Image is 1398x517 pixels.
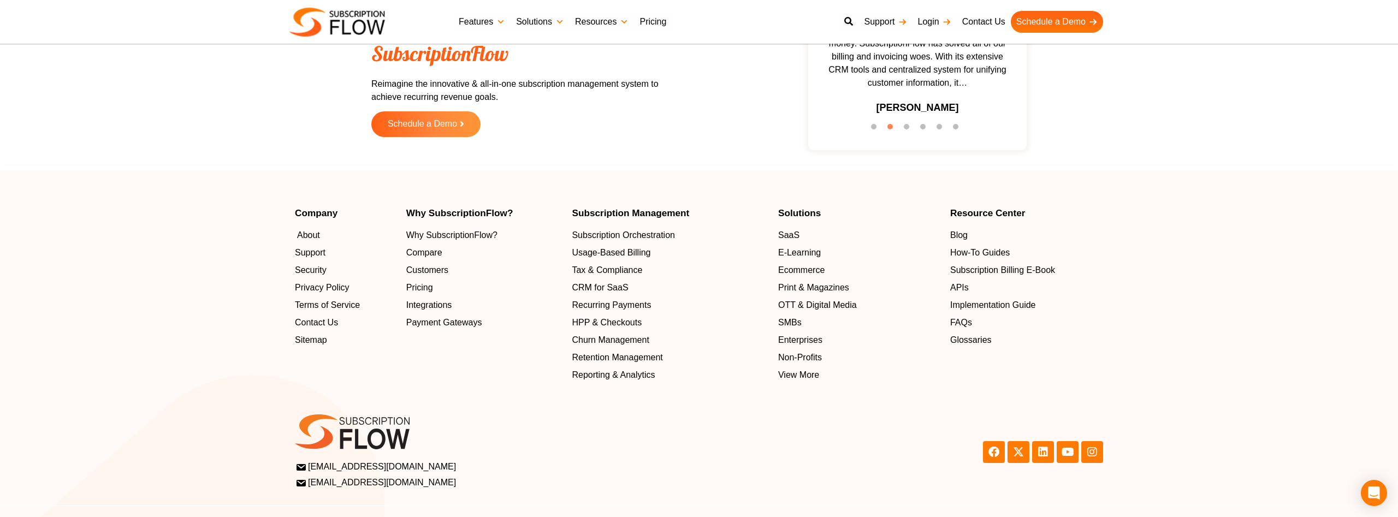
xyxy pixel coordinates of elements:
[950,299,1103,312] a: Implementation Guide
[778,264,939,277] a: Ecommerce
[937,124,947,135] button: 5 of 6
[295,334,395,347] a: Sitemap
[572,369,767,382] a: Reporting & Analytics
[904,124,915,135] button: 3 of 6
[950,209,1103,218] h4: Resource Center
[572,351,767,364] a: Retention Management
[295,264,395,277] a: Security
[957,11,1011,33] a: Contact Us
[511,11,570,33] a: Solutions
[950,229,1103,242] a: Blog
[572,246,767,259] a: Usage-Based Billing
[950,334,992,347] span: Glossaries
[295,229,395,242] a: About
[371,40,508,67] span: SubscriptionFlow
[297,476,696,489] a: [EMAIL_ADDRESS][DOMAIN_NAME]
[572,281,767,294] a: CRM for SaaS
[297,229,320,242] span: About
[295,414,410,449] img: SF-logo
[295,246,395,259] a: Support
[871,124,882,135] button: 1 of 6
[295,334,327,347] span: Sitemap
[572,229,675,242] span: Subscription Orchestration
[406,229,497,242] span: Why SubscriptionFlow?
[913,11,957,33] a: Login
[572,281,628,294] span: CRM for SaaS
[572,209,767,218] h4: Subscription Management
[295,281,395,294] a: Privacy Policy
[572,351,662,364] span: Retention Management
[920,124,931,135] button: 4 of 6
[950,246,1103,259] a: How-To Guides
[778,246,939,259] a: E-Learning
[371,111,481,137] a: Schedule a Demo
[778,246,821,259] span: E-Learning
[572,334,649,347] span: Churn Management
[572,264,642,277] span: Tax & Compliance
[876,100,958,115] h3: [PERSON_NAME]
[297,460,456,473] span: [EMAIL_ADDRESS][DOMAIN_NAME]
[295,264,327,277] span: Security
[778,351,822,364] span: Non-Profits
[453,11,511,33] a: Features
[778,264,825,277] span: Ecommerce
[778,369,819,382] span: View More
[572,334,767,347] a: Churn Management
[371,18,672,66] h2: Scale and Grow with
[406,316,482,329] span: Payment Gateways
[295,316,338,329] span: Contact Us
[406,229,561,242] a: Why SubscriptionFlow?
[950,281,969,294] span: APIs
[778,281,939,294] a: Print & Magazines
[778,281,849,294] span: Print & Magazines
[295,246,325,259] span: Support
[953,124,964,135] button: 6 of 6
[814,24,1021,90] span: SubscriptionFlow has saved us time and money. SubscriptionFlow has solved all of our billing and ...
[388,120,457,129] span: Schedule a Demo
[1011,11,1103,33] a: Schedule a Demo
[778,299,939,312] a: OTT & Digital Media
[778,229,939,242] a: SaaS
[371,78,672,104] p: Reimagine the innovative & all-in-one subscription management system to achieve recurring revenue...
[406,299,561,312] a: Integrations
[950,316,1103,329] a: FAQs
[950,334,1103,347] a: Glossaries
[572,369,655,382] span: Reporting & Analytics
[778,334,822,347] span: Enterprises
[778,369,939,382] a: View More
[950,246,1010,259] span: How-To Guides
[406,281,433,294] span: Pricing
[572,299,651,312] span: Recurring Payments
[778,316,939,329] a: SMBs
[295,299,395,312] a: Terms of Service
[570,11,634,33] a: Resources
[295,209,395,218] h4: Company
[406,264,561,277] a: Customers
[778,299,857,312] span: OTT & Digital Media
[778,351,939,364] a: Non-Profits
[297,460,696,473] a: [EMAIL_ADDRESS][DOMAIN_NAME]
[634,11,672,33] a: Pricing
[950,229,968,242] span: Blog
[1361,480,1387,506] div: Open Intercom Messenger
[572,246,650,259] span: Usage-Based Billing
[295,281,349,294] span: Privacy Policy
[950,281,1103,294] a: APIs
[778,316,802,329] span: SMBs
[406,299,452,312] span: Integrations
[887,124,898,135] button: 2 of 6
[406,246,561,259] a: Compare
[572,264,767,277] a: Tax & Compliance
[778,209,939,218] h4: Solutions
[406,246,442,259] span: Compare
[406,281,561,294] a: Pricing
[950,264,1055,277] span: Subscription Billing E-Book
[778,334,939,347] a: Enterprises
[778,229,799,242] span: SaaS
[858,11,912,33] a: Support
[572,316,767,329] a: HPP & Checkouts
[950,264,1103,277] a: Subscription Billing E-Book
[295,299,360,312] span: Terms of Service
[406,209,561,218] h4: Why SubscriptionFlow?
[572,299,767,312] a: Recurring Payments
